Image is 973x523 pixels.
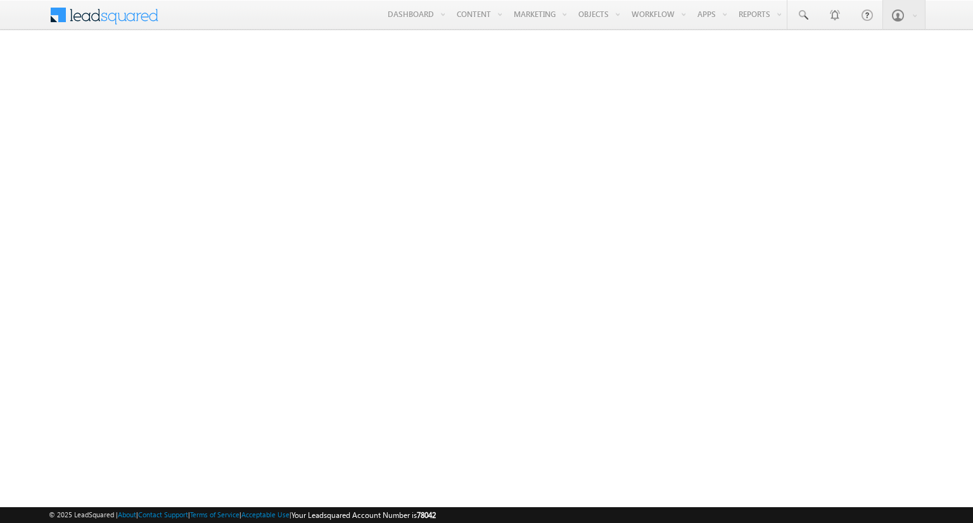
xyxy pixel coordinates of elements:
span: © 2025 LeadSquared | | | | | [49,509,436,521]
a: Contact Support [138,510,188,519]
a: Acceptable Use [241,510,289,519]
span: 78042 [417,510,436,520]
a: About [118,510,136,519]
span: Your Leadsquared Account Number is [291,510,436,520]
a: Terms of Service [190,510,239,519]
